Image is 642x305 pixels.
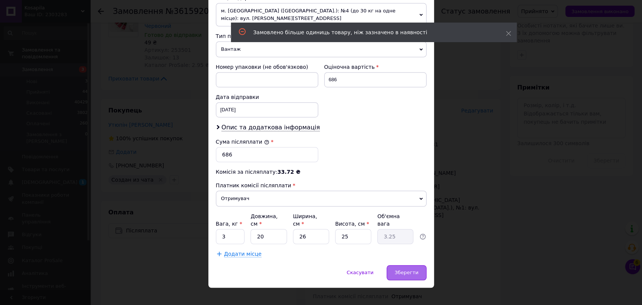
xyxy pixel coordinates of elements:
span: Скасувати [347,270,373,275]
div: Номер упаковки (не обов'язково) [216,63,318,71]
span: Вантаж [216,41,426,57]
span: Зберегти [395,270,418,275]
span: Отримувач [216,191,426,206]
label: Довжина, см [250,213,278,227]
span: Опис та додаткова інформація [222,124,320,131]
div: Замовлено більше одиниць товару, ніж зазначено в наявності [253,29,487,36]
div: Дата відправки [216,93,318,101]
div: Об'ємна вага [377,212,413,228]
label: Висота, см [335,221,369,227]
label: Сума післяплати [216,139,269,145]
div: Комісія за післяплату: [216,168,426,176]
span: Платник комісії післяплати [216,182,291,188]
span: 33.72 ₴ [277,169,300,175]
span: Додати місце [224,251,262,257]
label: Вага, кг [216,221,242,227]
label: Ширина, см [293,213,317,227]
div: Оціночна вартість [324,63,426,71]
span: Тип посилки [216,33,250,39]
span: м. [GEOGRAPHIC_DATA] ([GEOGRAPHIC_DATA].): №4 (до 30 кг на одне місце): вул. [PERSON_NAME][STREET... [216,3,426,26]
